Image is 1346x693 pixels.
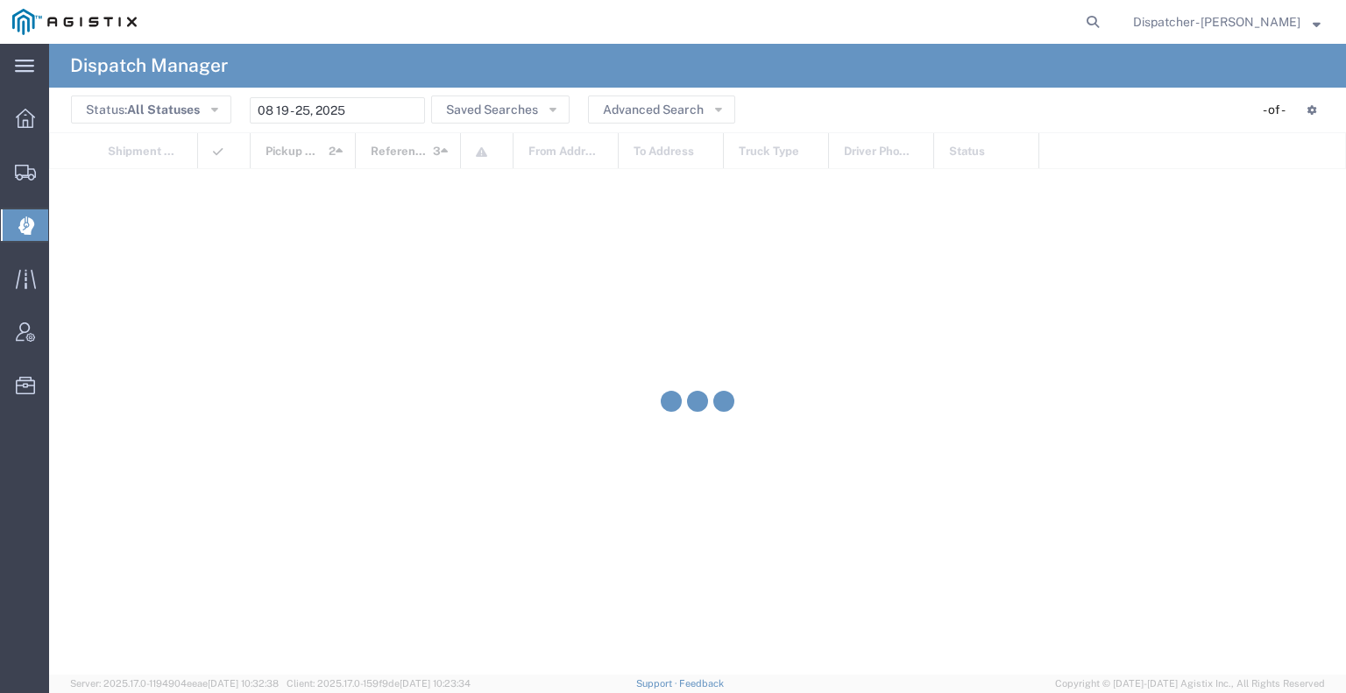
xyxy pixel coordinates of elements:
a: Feedback [679,678,724,689]
span: Copyright © [DATE]-[DATE] Agistix Inc., All Rights Reserved [1055,676,1325,691]
button: Dispatcher - [PERSON_NAME] [1132,11,1321,32]
span: All Statuses [127,103,200,117]
button: Saved Searches [431,95,570,124]
img: logo [12,9,137,35]
span: [DATE] 10:32:38 [208,678,279,689]
span: Client: 2025.17.0-159f9de [287,678,471,689]
span: [DATE] 10:23:34 [400,678,471,689]
span: Server: 2025.17.0-1194904eeae [70,678,279,689]
h4: Dispatch Manager [70,44,228,88]
a: Support [636,678,680,689]
button: Status:All Statuses [71,95,231,124]
button: Advanced Search [588,95,735,124]
span: Dispatcher - Cameron Bowman [1133,12,1300,32]
div: - of - [1263,101,1293,119]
